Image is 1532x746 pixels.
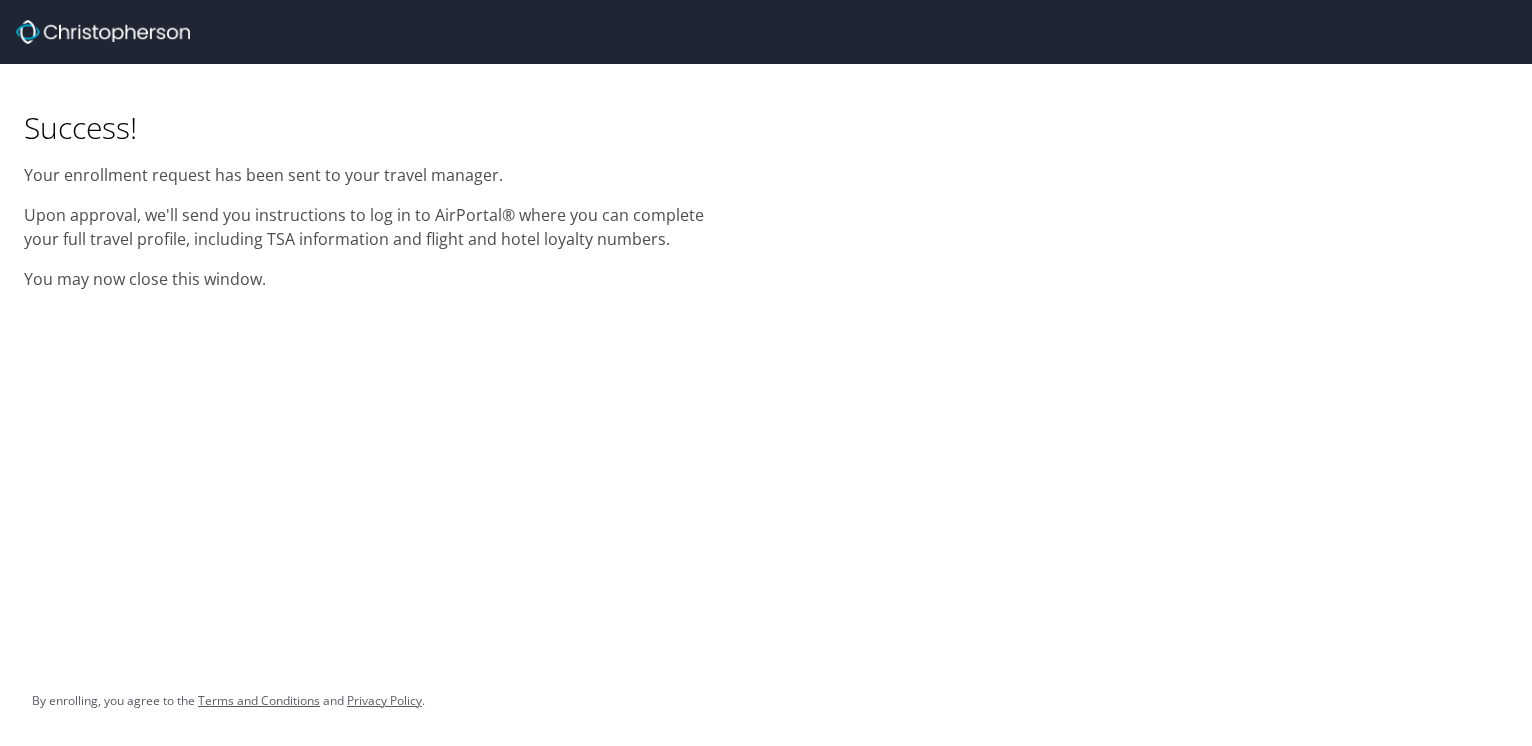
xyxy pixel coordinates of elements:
[32,676,425,726] div: By enrolling, you agree to the and .
[24,163,742,187] p: Your enrollment request has been sent to your travel manager.
[198,692,320,709] a: Terms and Conditions
[24,108,742,147] h1: Success!
[24,203,742,251] p: Upon approval, we'll send you instructions to log in to AirPortal® where you can complete your fu...
[16,20,190,44] img: cbt logo
[24,267,742,291] p: You may now close this window.
[347,692,422,709] a: Privacy Policy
